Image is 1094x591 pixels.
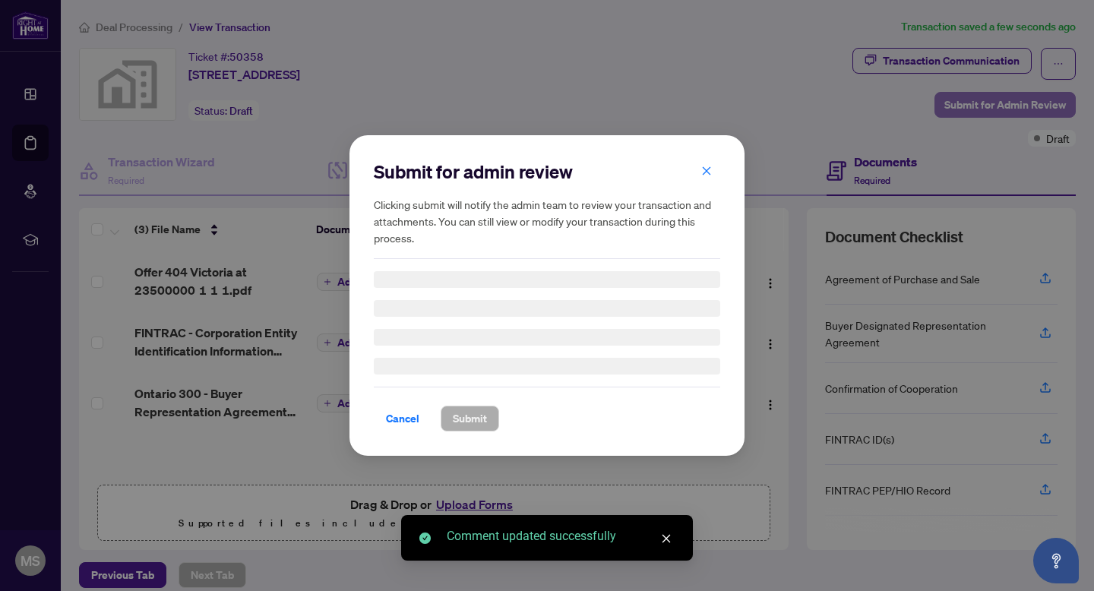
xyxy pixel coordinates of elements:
[441,406,499,431] button: Submit
[447,527,675,545] div: Comment updated successfully
[374,196,720,246] h5: Clicking submit will notify the admin team to review your transaction and attachments. You can st...
[1033,538,1079,583] button: Open asap
[374,160,720,184] h2: Submit for admin review
[701,166,712,176] span: close
[374,406,432,431] button: Cancel
[419,533,431,544] span: check-circle
[386,406,419,431] span: Cancel
[661,533,672,544] span: close
[658,530,675,547] a: Close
